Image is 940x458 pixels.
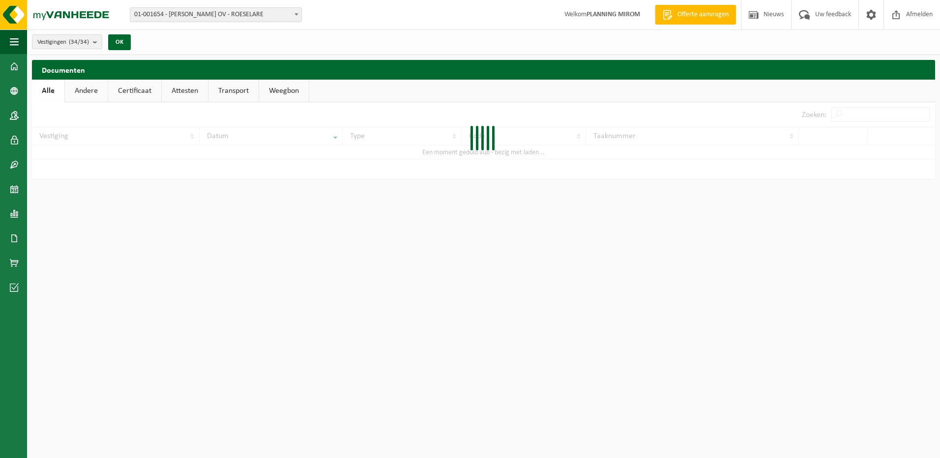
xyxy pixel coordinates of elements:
[108,80,161,102] a: Certificaat
[587,11,640,18] strong: PLANNING MIROM
[32,60,935,79] h2: Documenten
[65,80,108,102] a: Andere
[130,8,301,22] span: 01-001654 - MIROM ROESELARE OV - ROESELARE
[69,39,89,45] count: (34/34)
[675,10,731,20] span: Offerte aanvragen
[32,34,102,49] button: Vestigingen(34/34)
[162,80,208,102] a: Attesten
[37,35,89,50] span: Vestigingen
[32,80,64,102] a: Alle
[208,80,259,102] a: Transport
[655,5,736,25] a: Offerte aanvragen
[108,34,131,50] button: OK
[259,80,309,102] a: Weegbon
[130,7,302,22] span: 01-001654 - MIROM ROESELARE OV - ROESELARE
